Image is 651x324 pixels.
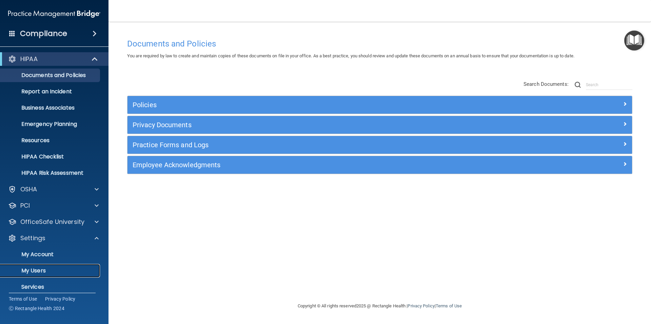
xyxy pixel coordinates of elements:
[133,161,501,169] h5: Employee Acknowledgments
[624,31,644,51] button: Open Resource Center
[20,185,37,193] p: OSHA
[4,137,97,144] p: Resources
[4,72,97,79] p: Documents and Policies
[133,119,627,130] a: Privacy Documents
[20,218,84,226] p: OfficeSafe University
[20,29,67,38] h4: Compliance
[524,81,569,87] span: Search Documents:
[8,185,99,193] a: OSHA
[4,284,97,290] p: Services
[4,170,97,176] p: HIPAA Risk Assessment
[8,7,100,21] img: PMB logo
[9,296,37,302] a: Terms of Use
[4,251,97,258] p: My Account
[8,202,99,210] a: PCI
[4,121,97,128] p: Emergency Planning
[45,296,76,302] a: Privacy Policy
[20,202,30,210] p: PCI
[4,104,97,111] p: Business Associates
[133,101,501,109] h5: Policies
[20,55,38,63] p: HIPAA
[127,39,632,48] h4: Documents and Policies
[4,88,97,95] p: Report an Incident
[133,121,501,129] h5: Privacy Documents
[256,295,504,317] div: Copyright © All rights reserved 2025 @ Rectangle Health | |
[127,53,574,58] span: You are required by law to create and maintain copies of these documents on file in your office. ...
[586,80,632,90] input: Search
[20,234,45,242] p: Settings
[133,159,627,170] a: Employee Acknowledgments
[8,55,98,63] a: HIPAA
[408,303,434,308] a: Privacy Policy
[133,139,627,150] a: Practice Forms and Logs
[4,153,97,160] p: HIPAA Checklist
[8,218,99,226] a: OfficeSafe University
[9,305,64,312] span: Ⓒ Rectangle Health 2024
[575,82,581,88] img: ic-search.3b580494.png
[8,234,99,242] a: Settings
[4,267,97,274] p: My Users
[534,276,643,303] iframe: Drift Widget Chat Controller
[133,99,627,110] a: Policies
[133,141,501,149] h5: Practice Forms and Logs
[436,303,462,308] a: Terms of Use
